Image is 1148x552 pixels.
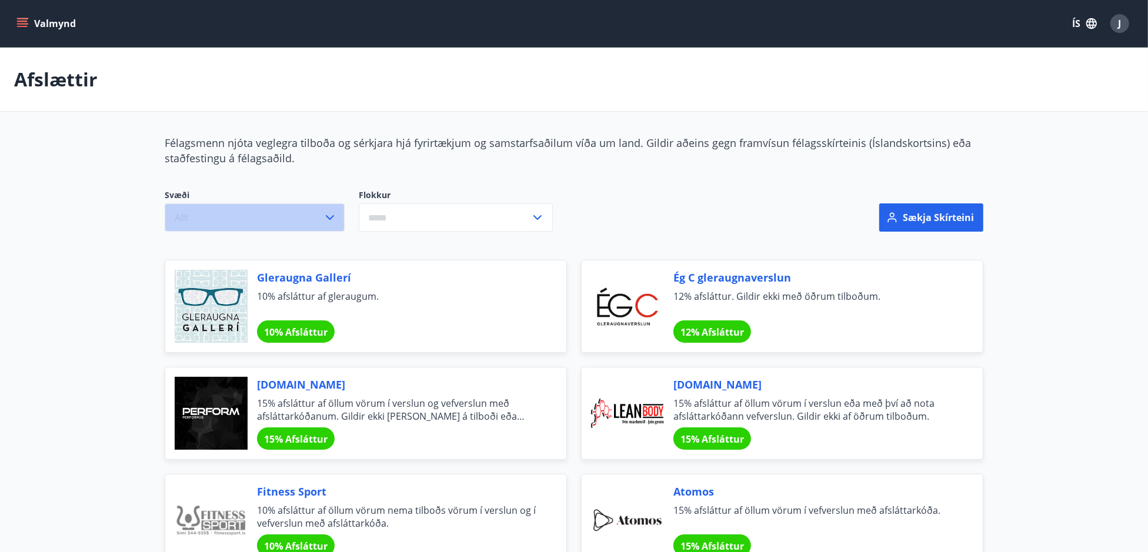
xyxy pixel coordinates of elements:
[14,66,98,92] p: Afslættir
[1119,17,1122,30] span: J
[680,326,744,339] span: 12% Afsláttur
[165,189,345,203] span: Svæði
[264,326,328,339] span: 10% Afsláttur
[257,504,538,530] span: 10% afsláttur af öllum vörum nema tilboðs vörum í verslun og í vefverslun með afsláttarkóða.
[1066,13,1103,34] button: ÍS
[165,136,971,165] span: Félagsmenn njóta veglegra tilboða og sérkjara hjá fyrirtækjum og samstarfsaðilum víða um land. Gi...
[165,203,345,232] button: Allt
[257,377,538,392] span: [DOMAIN_NAME]
[673,270,955,285] span: Ég C gleraugnaverslun
[257,290,538,316] span: 10% afsláttur af gleraugum.
[257,270,538,285] span: Gleraugna Gallerí
[673,484,955,499] span: Atomos
[14,13,81,34] button: menu
[257,397,538,423] span: 15% afsláttur af öllum vörum í verslun og vefverslun með afsláttarkóðanum. Gildir ekki [PERSON_NA...
[1106,9,1134,38] button: J
[264,433,328,446] span: 15% Afsláttur
[673,504,955,530] span: 15% afsláttur af öllum vörum í vefverslun með afsláttarkóða.
[257,484,538,499] span: Fitness Sport
[673,377,955,392] span: [DOMAIN_NAME]
[673,397,955,423] span: 15% afsláttur af öllum vörum í verslun eða með því að nota afsláttarkóðann vefverslun. Gildir ekk...
[673,290,955,316] span: 12% afsláttur. Gildir ekki með öðrum tilboðum.
[359,189,553,201] label: Flokkur
[175,211,189,224] span: Allt
[680,433,744,446] span: 15% Afsláttur
[879,203,983,232] button: Sækja skírteini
